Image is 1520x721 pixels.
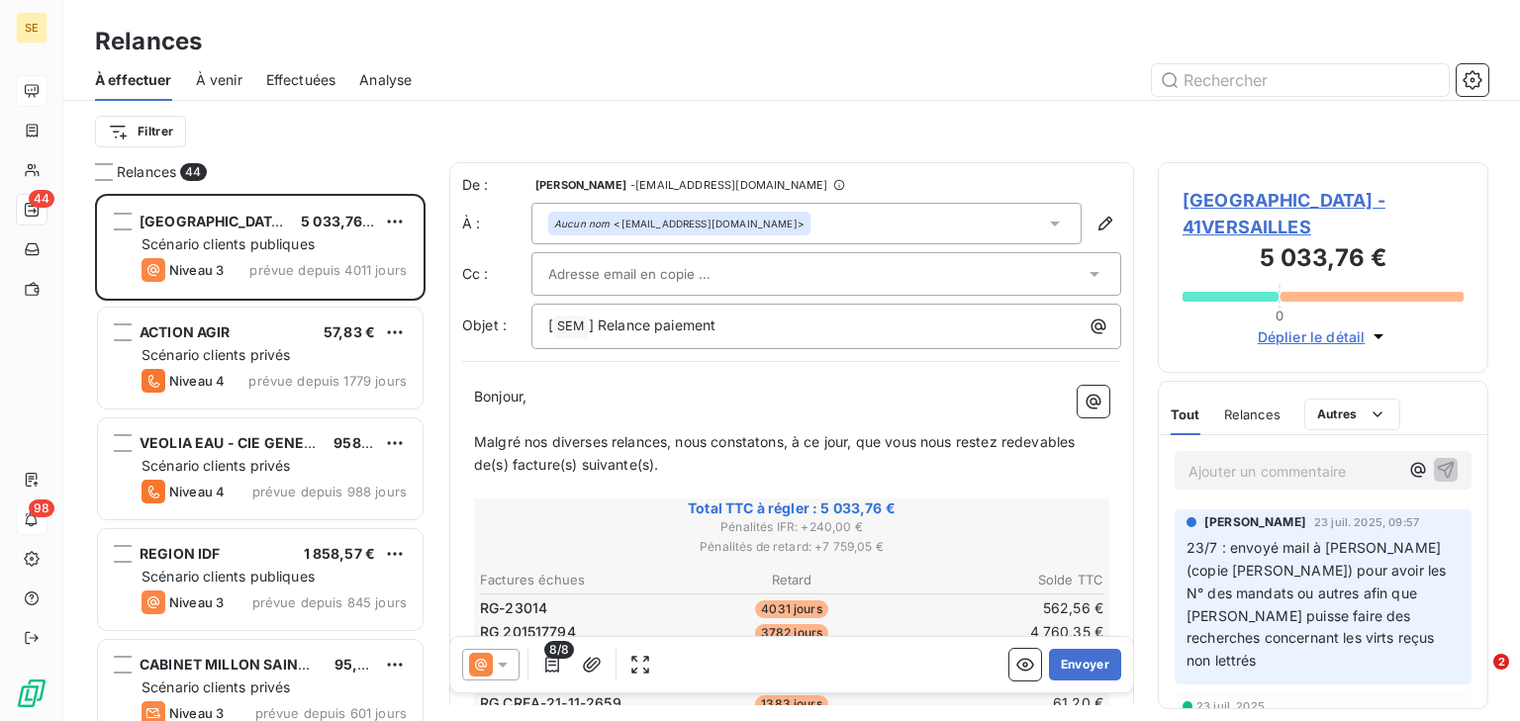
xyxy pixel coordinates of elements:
span: prévue depuis 601 jours [255,705,407,721]
span: 2 [1493,654,1509,670]
span: Niveau 4 [169,484,225,499]
span: Relances [117,162,176,182]
span: Niveau 3 [169,262,224,278]
span: Pénalités IFR : + 240,00 € [477,518,1106,536]
input: Rechercher [1152,64,1449,96]
h3: Relances [95,24,202,59]
span: Tout [1171,406,1200,422]
span: Déplier le détail [1258,326,1366,347]
span: Scénario clients publiques [142,568,315,585]
button: Envoyer [1049,649,1121,680]
span: REGION IDF [140,545,221,562]
td: 61,20 € [898,692,1104,714]
span: prévue depuis 1779 jours [248,373,407,389]
button: Déplier le détail [1252,325,1395,348]
span: 23 juil. 2025 [1196,700,1265,712]
span: Pénalités de retard : + 7 759,05 € [477,538,1106,556]
span: 23/7 : envoyé mail à [PERSON_NAME] (copie [PERSON_NAME]) pour avoir les N° des mandats ou autres ... [1187,539,1451,669]
span: 1 858,57 € [304,545,376,562]
span: Niveau 3 [169,705,224,721]
span: 8/8 [544,641,574,659]
span: prévue depuis 4011 jours [249,262,407,278]
th: Factures échues [479,570,686,590]
span: Total TTC à régler : 5 033,76 € [477,498,1106,518]
span: 1383 jours [755,695,828,713]
span: ] Relance paiement [589,316,716,333]
span: À effectuer [95,70,172,90]
iframe: Intercom live chat [1453,654,1500,701]
span: [ [548,316,553,333]
span: 3782 jours [755,624,829,642]
span: 958,32 € [333,434,397,451]
span: 0 [1276,308,1283,323]
span: Scénario clients publiques [142,235,315,252]
span: Bonjour, [474,388,526,405]
label: Cc : [462,264,531,284]
span: 4031 jours [755,600,828,618]
span: - [EMAIL_ADDRESS][DOMAIN_NAME] [630,179,827,191]
div: <[EMAIL_ADDRESS][DOMAIN_NAME]> [554,217,805,230]
span: Scénario clients privés [142,457,290,474]
span: prévue depuis 988 jours [252,484,407,499]
span: 95,90 € [334,656,389,673]
input: Adresse email en copie ... [548,259,761,289]
span: VEOLIA EAU - CIE GENERALE DES EAUX [140,434,414,451]
span: Analyse [359,70,412,90]
span: prévue depuis 845 jours [252,594,407,610]
span: 98 [29,499,54,517]
span: Scénario clients privés [142,346,290,363]
span: Relances [1224,406,1281,422]
span: [PERSON_NAME] [1204,513,1306,531]
span: Niveau 3 [169,594,224,610]
span: RG 201517794 [480,622,576,642]
span: RG-23014 [480,598,547,618]
h3: 5 033,76 € [1183,240,1464,280]
button: Filtrer [95,116,186,147]
span: 57,83 € [324,323,375,340]
span: Niveau 4 [169,373,225,389]
label: À : [462,214,531,233]
div: SE [16,12,47,44]
span: [GEOGRAPHIC_DATA] - 41VERSAILLES [1183,187,1464,240]
span: [PERSON_NAME] [535,179,626,191]
em: Aucun nom [554,217,610,230]
button: Autres [1304,399,1400,430]
span: De : [462,175,531,195]
span: CABINET MILLON SAINT LAMBERT [140,656,377,673]
span: 44 [180,163,206,181]
span: Objet : [462,316,507,333]
span: Scénario clients privés [142,678,290,695]
td: 562,56 € [898,597,1104,619]
span: [GEOGRAPHIC_DATA] [140,213,287,229]
th: Solde TTC [898,570,1104,590]
span: 5 033,76 € [301,213,376,229]
span: SEM [554,315,587,338]
span: Effectuées [266,70,336,90]
span: 23 juil. 2025, 09:57 [1314,516,1419,528]
span: RG CREA-21-11-2659 [480,693,621,713]
span: Malgré nos diverses relances, nous constatons, à ce jour, que vous nous restez redevables de(s) f... [474,433,1080,473]
td: 4 760,35 € [898,621,1104,643]
span: À venir [196,70,242,90]
span: ACTION AGIR [140,323,231,340]
th: Retard [688,570,895,590]
div: grid [95,194,426,721]
span: 44 [29,190,54,208]
img: Logo LeanPay [16,677,47,709]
